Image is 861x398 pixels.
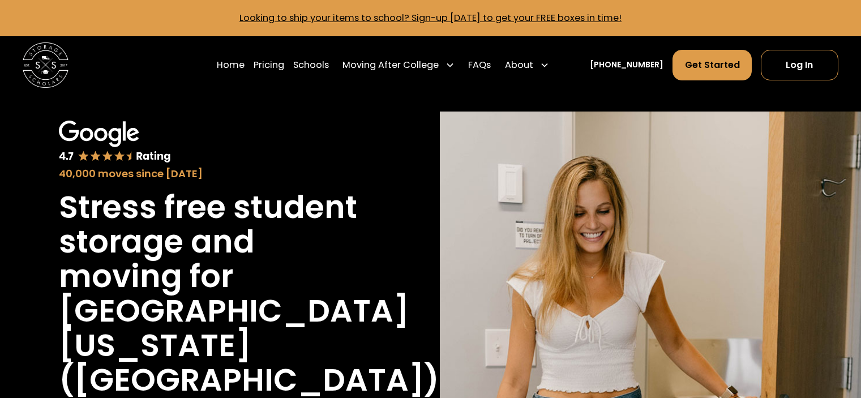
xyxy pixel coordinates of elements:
a: Get Started [672,50,751,80]
h1: Stress free student storage and moving for [59,190,362,294]
a: Schools [293,49,329,81]
a: Log In [761,50,838,80]
a: FAQs [468,49,491,81]
div: 40,000 moves since [DATE] [59,166,362,181]
img: Storage Scholars main logo [23,42,68,88]
a: Looking to ship your items to school? Sign-up [DATE] to get your FREE boxes in time! [239,11,622,24]
a: [PHONE_NUMBER] [590,59,663,71]
h1: [GEOGRAPHIC_DATA][US_STATE] ([GEOGRAPHIC_DATA]) [59,294,439,397]
a: Pricing [254,49,284,81]
div: Moving After College [342,58,439,72]
a: Home [217,49,245,81]
div: About [505,58,533,72]
img: Google 4.7 star rating [59,121,170,164]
